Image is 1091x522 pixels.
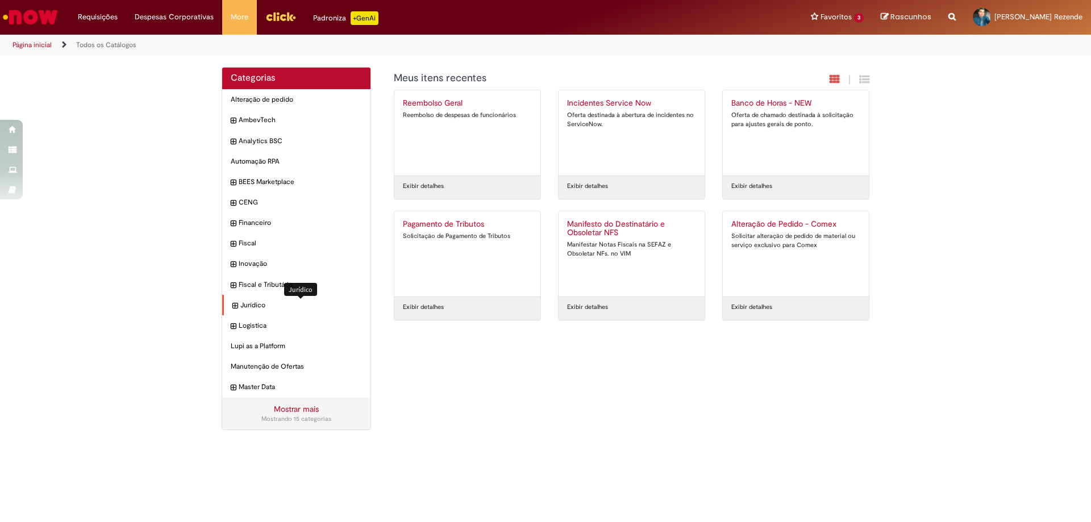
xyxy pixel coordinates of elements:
[830,74,840,85] i: Exibição em cartão
[394,211,540,297] a: Pagamento de Tributos Solicitação de Pagamento de Tributos
[731,220,860,229] h2: Alteração de Pedido - Comex
[222,89,370,110] div: Alteração de pedido
[821,11,852,23] span: Favoritos
[567,99,696,108] h2: Incidentes Service Now
[231,73,362,83] h2: Categorias
[231,415,362,424] div: Mostrando 15 categorias
[13,40,52,49] a: Página inicial
[854,13,864,23] span: 3
[231,177,236,189] i: expandir categoria BEES Marketplace
[231,321,236,332] i: expandir categoria Logistica
[231,115,236,127] i: expandir categoria AmbevTech
[1,6,60,28] img: ServiceNow
[567,182,608,191] a: Exibir detalhes
[403,182,444,191] a: Exibir detalhes
[403,99,532,108] h2: Reembolso Geral
[731,232,860,249] div: Solicitar alteração de pedido de material ou serviço exclusivo para Comex
[239,280,362,290] span: Fiscal e Tributário
[231,198,236,209] i: expandir categoria CENG
[239,218,362,228] span: Financeiro
[231,136,236,148] i: expandir categoria Analytics BSC
[351,11,378,25] p: +GenAi
[222,274,370,295] div: expandir categoria Fiscal e Tributário Fiscal e Tributário
[231,341,362,351] span: Lupi as a Platform
[567,240,696,258] div: Manifestar Notas Fiscais na SEFAZ e Obsoletar NFs. no VIM
[222,212,370,233] div: expandir categoria Financeiro Financeiro
[231,11,248,23] span: More
[222,356,370,377] div: Manutenção de Ofertas
[265,8,296,25] img: click_logo_yellow_360x200.png
[222,336,370,357] div: Lupi as a Platform
[723,90,869,176] a: Banco de Horas - NEW Oferta de chamado destinada à solicitação para ajustes gerais de ponto.
[403,111,532,120] div: Reembolso de despesas de funcionários
[240,300,362,310] span: Jurídico
[403,303,444,312] a: Exibir detalhes
[239,259,362,269] span: Inovação
[231,362,362,371] span: Manutenção de Ofertas
[222,172,370,193] div: expandir categoria BEES Marketplace BEES Marketplace
[231,259,236,270] i: expandir categoria Inovação
[135,11,214,23] span: Despesas Corporativas
[231,382,236,394] i: expandir categoria Master Data
[239,239,362,248] span: Fiscal
[559,90,705,176] a: Incidentes Service Now Oferta destinada à abertura de incidentes no ServiceNow.
[239,177,362,187] span: BEES Marketplace
[222,110,370,131] div: expandir categoria AmbevTech AmbevTech
[567,111,696,128] div: Oferta destinada à abertura de incidentes no ServiceNow.
[313,11,378,25] div: Padroniza
[222,295,370,316] div: expandir categoria Jurídico Jurídico
[848,73,851,86] span: |
[284,283,317,296] div: Jurídico
[394,90,540,176] a: Reembolso Geral Reembolso de despesas de funcionários
[222,192,370,213] div: expandir categoria CENG CENG
[859,74,869,85] i: Exibição de grade
[731,99,860,108] h2: Banco de Horas - NEW
[222,151,370,172] div: Automação RPA
[731,182,772,191] a: Exibir detalhes
[222,315,370,336] div: expandir categoria Logistica Logistica
[222,377,370,398] div: expandir categoria Master Data Master Data
[222,89,370,398] ul: Categorias
[239,321,362,331] span: Logistica
[274,404,319,414] a: Mostrar mais
[394,73,747,84] h1: {"description":"","title":"Meus itens recentes"} Categoria
[222,233,370,254] div: expandir categoria Fiscal Fiscal
[232,300,238,312] i: expandir categoria Jurídico
[231,95,362,105] span: Alteração de pedido
[239,115,362,125] span: AmbevTech
[239,136,362,146] span: Analytics BSC
[76,40,136,49] a: Todos os Catálogos
[239,382,362,392] span: Master Data
[559,211,705,297] a: Manifesto do Destinatário e Obsoletar NFS Manifestar Notas Fiscais na SEFAZ e Obsoletar NFs. no VIM
[231,157,362,166] span: Automação RPA
[881,12,931,23] a: Rascunhos
[231,280,236,291] i: expandir categoria Fiscal e Tributário
[78,11,118,23] span: Requisições
[239,198,362,207] span: CENG
[731,303,772,312] a: Exibir detalhes
[231,239,236,250] i: expandir categoria Fiscal
[890,11,931,22] span: Rascunhos
[723,211,869,297] a: Alteração de Pedido - Comex Solicitar alteração de pedido de material ou serviço exclusivo para C...
[731,111,860,128] div: Oferta de chamado destinada à solicitação para ajustes gerais de ponto.
[567,303,608,312] a: Exibir detalhes
[994,12,1082,22] span: [PERSON_NAME] Rezende
[231,218,236,229] i: expandir categoria Financeiro
[222,131,370,152] div: expandir categoria Analytics BSC Analytics BSC
[9,35,719,56] ul: Trilhas de página
[403,232,532,241] div: Solicitação de Pagamento de Tributos
[222,253,370,274] div: expandir categoria Inovação Inovação
[403,220,532,229] h2: Pagamento de Tributos
[567,220,696,238] h2: Manifesto do Destinatário e Obsoletar NFS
